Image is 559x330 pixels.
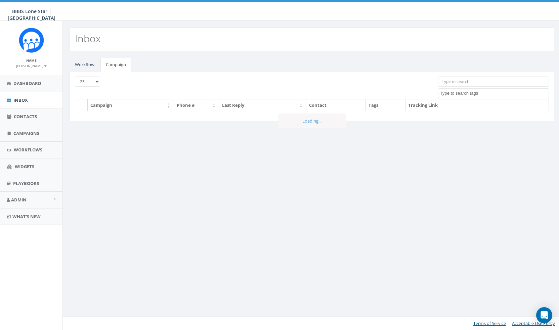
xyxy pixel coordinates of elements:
th: Tags [366,99,405,111]
span: Workflows [14,147,42,153]
span: Campaigns [13,130,39,136]
img: Rally_Corp_Icon_1.png [19,28,44,53]
span: What's New [12,214,41,220]
span: Widgets [15,163,34,170]
span: Playbooks [13,180,39,186]
small: [PERSON_NAME] [16,63,47,68]
input: Type to search [438,77,549,87]
a: Terms of Service [473,320,506,326]
span: BBBS Lone Star | [GEOGRAPHIC_DATA] [8,8,55,21]
th: Phone # [174,99,219,111]
th: Campaign [88,99,174,111]
div: Open Intercom Messenger [536,307,552,323]
div: Loading... [278,113,346,129]
textarea: Search [440,90,549,96]
a: Workflow [70,58,100,72]
th: Contact [306,99,366,111]
h2: Inbox [75,33,101,44]
span: Dashboard [13,80,41,86]
a: [PERSON_NAME] [16,62,47,68]
th: Tracking Link [405,99,496,111]
a: Acceptable Use Policy [512,320,555,326]
a: Campaign [100,58,131,72]
th: Last Reply [219,99,306,111]
span: Contacts [14,113,37,120]
span: Inbox [13,97,28,103]
span: Admin [11,197,27,203]
small: Name [26,58,37,63]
